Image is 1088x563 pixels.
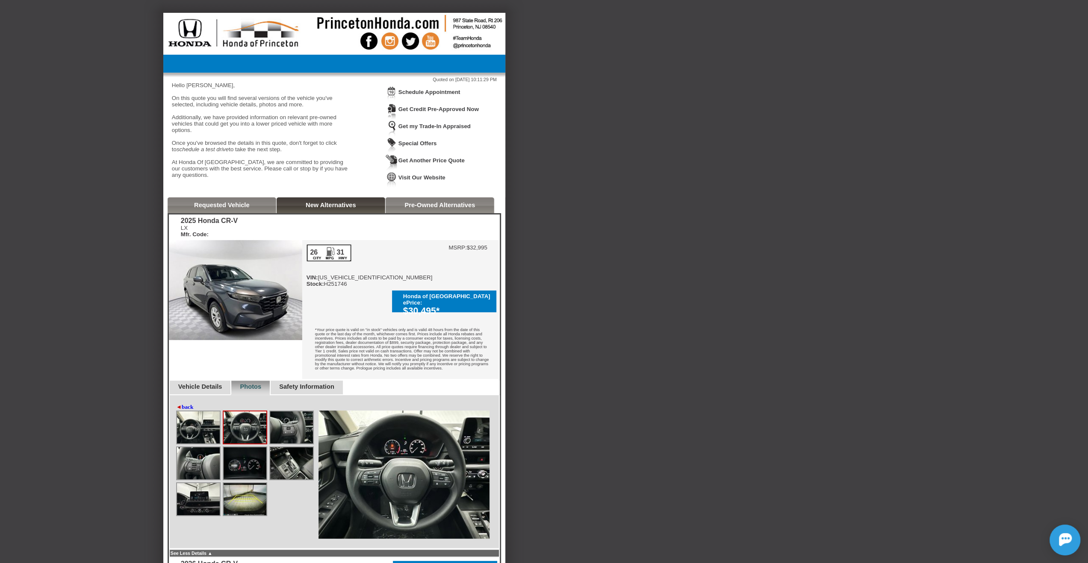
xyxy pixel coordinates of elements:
[224,483,266,515] img: Image.aspx
[306,202,356,208] a: New Alternatives
[398,157,465,164] a: Get Another Price Quote
[177,146,229,152] em: schedule a test drive
[224,447,266,479] img: Image.aspx
[336,249,345,256] div: 31
[307,281,324,287] b: Stock:
[403,293,492,306] div: Honda of [GEOGRAPHIC_DATA] ePrice:
[467,244,487,251] td: $32,995
[403,306,492,317] div: $30,495*
[386,155,398,170] img: Icon_GetQuote.png
[398,106,479,112] a: Get Credit Pre-Approved Now
[270,447,313,479] img: Image.aspx
[181,217,238,225] div: 2025 Honda CR-V
[386,120,398,136] img: Icon_TradeInAppraisal.png
[270,411,313,443] img: Image.aspx
[318,411,489,539] img: Image.aspx
[194,202,250,208] a: Requested Vehicle
[279,383,334,390] a: Safety Information
[171,551,212,556] a: See Less Details ▲
[386,103,398,119] img: Icon_CreditApproval.png
[404,202,475,208] a: Pre-Owned Alternatives
[176,404,194,411] a: ◄back
[181,225,238,238] div: LX
[240,383,261,390] a: Photos
[177,483,220,515] img: Image.aspx
[224,411,266,443] img: Image.aspx
[176,404,182,410] span: ◄
[181,231,209,238] b: Mfr. Code:
[177,411,220,443] img: Image.aspx
[398,174,445,181] a: Visit Our Website
[307,244,433,287] div: [US_VEHICLE_IDENTIFICATION_NUMBER] H251746
[172,77,497,82] div: Quoted on [DATE] 10:11:29 PM
[302,321,499,379] div: *Your price quote is valid on "in stock" vehicles only and is valid 48 hours from the date of thi...
[386,86,398,102] img: Icon_ScheduleAppointment.png
[178,383,222,390] a: Vehicle Details
[448,244,466,251] td: MSRP:
[307,274,318,281] b: VIN:
[1011,517,1088,563] iframe: Chat Assistance
[386,138,398,153] img: Icon_WeeklySpecials.png
[172,82,351,185] div: Hello [PERSON_NAME], On this quote you will find several versions of the vehicle you've selected,...
[398,123,471,129] a: Get my Trade-In Appraised
[169,240,302,340] img: 2025 Honda CR-V
[398,89,460,95] a: Schedule Appointment
[398,140,437,147] a: Special Offers
[386,172,398,188] img: Icon_VisitWebsite.png
[177,447,220,479] img: Image.aspx
[310,249,318,256] div: 26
